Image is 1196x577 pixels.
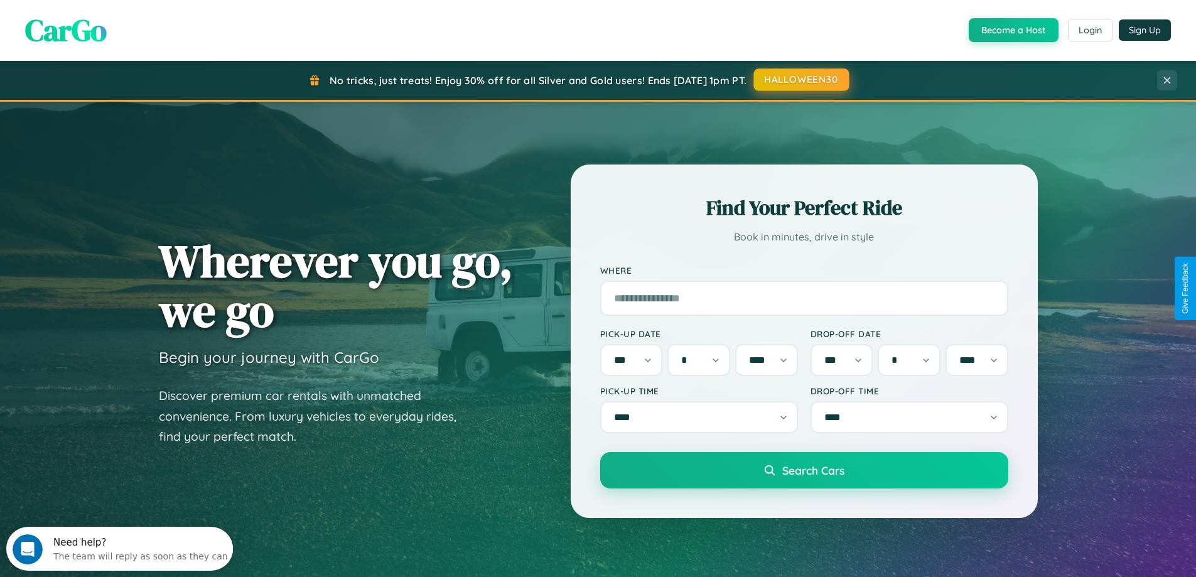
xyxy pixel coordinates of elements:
[600,265,1008,276] label: Where
[6,527,233,571] iframe: Intercom live chat discovery launcher
[159,386,473,447] p: Discover premium car rentals with unmatched convenience. From luxury vehicles to everyday rides, ...
[1181,263,1190,314] div: Give Feedback
[969,18,1059,42] button: Become a Host
[600,452,1008,488] button: Search Cars
[600,328,798,339] label: Pick-up Date
[754,68,849,91] button: HALLOWEEN30
[47,21,222,34] div: The team will reply as soon as they can
[47,11,222,21] div: Need help?
[330,74,746,87] span: No tricks, just treats! Enjoy 30% off for all Silver and Gold users! Ends [DATE] 1pm PT.
[25,9,107,51] span: CarGo
[159,236,513,335] h1: Wherever you go, we go
[811,328,1008,339] label: Drop-off Date
[1119,19,1171,41] button: Sign Up
[5,5,234,40] div: Open Intercom Messenger
[600,228,1008,246] p: Book in minutes, drive in style
[1068,19,1112,41] button: Login
[782,463,844,477] span: Search Cars
[600,386,798,396] label: Pick-up Time
[600,194,1008,222] h2: Find Your Perfect Ride
[159,348,379,367] h3: Begin your journey with CarGo
[811,386,1008,396] label: Drop-off Time
[13,534,43,564] iframe: Intercom live chat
